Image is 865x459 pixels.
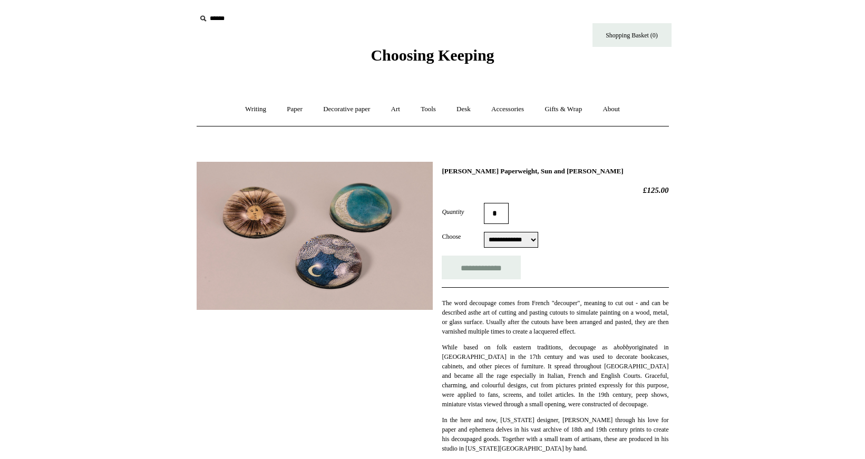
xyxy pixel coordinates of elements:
a: Writing [236,95,276,123]
span: Choosing Keeping [371,46,494,64]
a: Paper [277,95,312,123]
a: Accessories [482,95,533,123]
label: Choose [442,232,484,241]
a: Art [382,95,410,123]
span: . It spread throughout [GEOGRAPHIC_DATA] and became all the rage especially in Italian, French an... [442,363,668,408]
a: Desk [447,95,480,123]
label: Quantity [442,207,484,217]
img: John Derian Paperweight, Sun and Moon [197,162,433,310]
a: Gifts & Wrap [535,95,591,123]
a: Choosing Keeping [371,55,494,62]
em: hobby [616,344,631,351]
a: About [593,95,629,123]
span: the art of cutting and pasting cutouts to simulate painting on a wood, metal, or glass surface. U... [442,309,668,335]
h2: £125.00 [442,185,668,195]
a: Tools [411,95,445,123]
span: While based on folk eastern traditions, decoupage as a originated in [GEOGRAPHIC_DATA] in the 17t... [442,344,668,370]
a: Shopping Basket (0) [592,23,672,47]
a: Decorative paper [314,95,380,123]
h1: [PERSON_NAME] Paperweight, Sun and [PERSON_NAME] [442,167,668,175]
span: In the here and now, [US_STATE] designer, [PERSON_NAME] through his love for paper and ephemera d... [442,416,668,452]
span: The word decoupage comes from French "decouper", meaning to cut out - and can be described as [442,299,668,316]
